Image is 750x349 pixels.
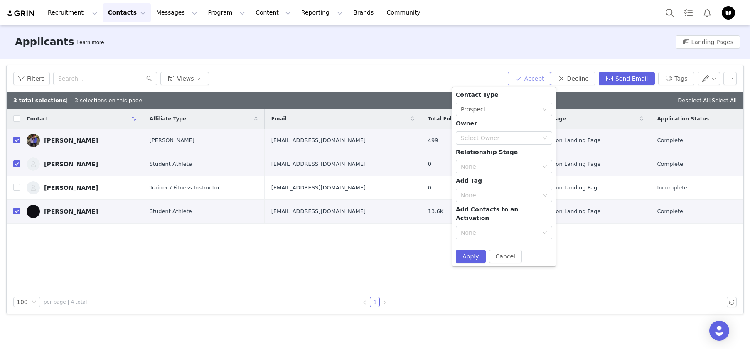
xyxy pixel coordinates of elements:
[382,300,387,305] i: icon: right
[27,157,40,171] img: 0721a8ab-f04d-4a80-af11-399132accbc0--s.jpg
[698,3,716,22] button: Notifications
[542,107,547,113] i: icon: down
[599,72,655,85] button: Send Email
[160,72,209,85] button: Views
[456,250,486,263] button: Apply
[428,184,431,192] span: 0
[251,3,296,22] button: Content
[456,206,519,221] span: Add Contacts to an Activation
[43,3,103,22] button: Recruitment
[44,208,98,215] div: [PERSON_NAME]
[370,297,379,307] a: 1
[456,120,477,127] span: Owner
[657,184,687,192] span: Incomplete
[27,205,136,218] a: [PERSON_NAME]
[362,300,367,305] i: icon: left
[661,3,679,22] button: Search
[13,97,66,103] b: 3 total selections
[461,134,538,142] div: Select Owner
[296,3,348,22] button: Reporting
[32,300,37,305] i: icon: down
[657,136,683,145] span: Complete
[27,157,136,171] a: [PERSON_NAME]
[676,35,740,49] button: Landing Pages
[44,298,87,306] span: per page | 4 total
[150,136,194,145] span: [PERSON_NAME]
[717,6,743,20] button: Profile
[53,72,157,85] input: Search...
[461,103,486,116] div: Prospect
[382,3,429,22] a: Community
[489,250,522,263] button: Cancel
[44,161,98,167] div: [PERSON_NAME]
[551,72,595,85] button: Decline
[678,97,710,103] a: Deselect All
[519,160,600,168] span: 10% Application Landing Page
[542,230,547,236] i: icon: down
[456,149,518,155] span: Relationship Stage
[428,160,431,168] span: 0
[203,3,250,22] button: Program
[519,207,600,216] span: 10% Application Landing Page
[519,184,600,192] span: 10% Application Landing Page
[658,72,694,85] button: Tags
[679,3,698,22] a: Tasks
[657,115,709,123] span: Application Status
[542,164,547,170] i: icon: down
[146,76,152,81] i: icon: search
[27,205,40,218] img: b58ab814-2134-4f91-8ba2-cc42d5a75158.jpg
[7,10,36,17] img: grin logo
[271,207,366,216] span: [EMAIL_ADDRESS][DOMAIN_NAME]
[428,207,443,216] span: 13.6K
[44,184,98,191] div: [PERSON_NAME]
[461,162,538,171] div: None
[657,160,683,168] span: Complete
[360,297,370,307] li: Previous Page
[13,72,50,85] button: Filters
[710,97,737,103] span: |
[508,72,551,85] button: Accept
[712,97,737,103] a: Select All
[271,184,366,192] span: [EMAIL_ADDRESS][DOMAIN_NAME]
[271,115,287,123] span: Email
[456,177,482,184] span: Add Tag
[380,297,390,307] li: Next Page
[722,6,735,20] img: 1a9102ab-2ebd-4c34-97bf-058d2e52375c.jpg
[461,191,540,199] div: None
[27,115,48,123] span: Contact
[543,193,548,199] i: icon: down
[428,136,438,145] span: 499
[657,207,683,216] span: Complete
[103,3,151,22] button: Contacts
[461,229,538,237] div: None
[27,134,40,147] img: 50f53df2-6bc1-4821-b403-9855615bcf2f.jpg
[44,137,98,144] div: [PERSON_NAME]
[150,160,192,168] span: Student Athlete
[150,207,192,216] span: Student Athlete
[150,184,220,192] span: Trainer / Fitness Instructor
[27,134,136,147] a: [PERSON_NAME]
[75,38,106,47] div: Tooltip anchor
[17,297,28,307] div: 100
[15,34,74,49] h3: Applicants
[428,115,470,123] span: Total Followers
[709,321,729,341] div: Open Intercom Messenger
[348,3,381,22] a: Brands
[13,96,142,105] div: | 3 selections on this page
[271,136,366,145] span: [EMAIL_ADDRESS][DOMAIN_NAME]
[271,160,366,168] span: [EMAIL_ADDRESS][DOMAIN_NAME]
[150,115,186,123] span: Affiliate Type
[519,136,600,145] span: 10% Application Landing Page
[27,181,136,194] a: [PERSON_NAME]
[27,181,40,194] img: a760d66e-9483-408e-93fb-69518f109ef2--s.jpg
[456,91,498,98] span: Contact Type
[151,3,202,22] button: Messages
[542,135,547,141] i: icon: down
[370,297,380,307] li: 1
